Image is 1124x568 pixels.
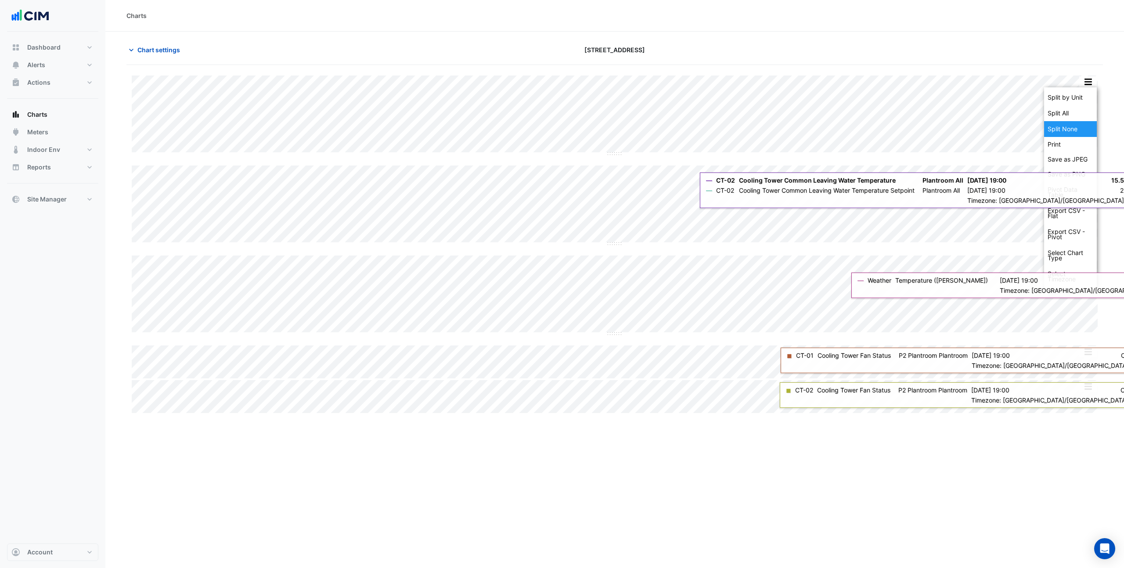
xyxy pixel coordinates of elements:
[11,7,50,25] img: Company Logo
[584,45,645,54] span: [STREET_ADDRESS]
[1044,121,1097,137] div: All data series combined on a single larger chart
[1079,381,1097,392] button: More Options
[11,145,20,154] app-icon: Indoor Env
[7,74,98,91] button: Actions
[1044,203,1097,224] div: Export CSV - Flat
[7,141,98,158] button: Indoor Env
[7,106,98,123] button: Charts
[7,123,98,141] button: Meters
[1079,76,1097,87] button: More Options
[27,145,60,154] span: Indoor Env
[1044,266,1097,287] div: Select Timezone
[11,61,20,69] app-icon: Alerts
[1044,167,1097,182] div: Save as PNG
[1044,245,1097,266] div: Select Chart Type
[7,158,98,176] button: Reports
[1044,90,1097,105] div: Data series of the same unit displayed on the same chart, except for binary data
[1044,137,1097,152] div: Print
[27,163,51,172] span: Reports
[27,548,53,557] span: Account
[1044,152,1097,167] div: Save as JPEG
[27,78,50,87] span: Actions
[7,56,98,74] button: Alerts
[126,11,147,20] div: Charts
[7,543,98,561] button: Account
[137,45,180,54] span: Chart settings
[27,43,61,52] span: Dashboard
[11,163,20,172] app-icon: Reports
[27,128,48,137] span: Meters
[27,195,67,204] span: Site Manager
[11,43,20,52] app-icon: Dashboard
[7,39,98,56] button: Dashboard
[27,110,47,119] span: Charts
[11,195,20,204] app-icon: Site Manager
[1044,105,1097,121] div: Each data series displayed its own chart, except alerts which are shown on top of non binary data...
[27,61,45,69] span: Alerts
[7,191,98,208] button: Site Manager
[126,42,186,58] button: Chart settings
[1079,346,1097,357] button: More Options
[1094,538,1115,559] div: Open Intercom Messenger
[11,110,20,119] app-icon: Charts
[1044,224,1097,245] div: Export CSV - Pivot
[1044,182,1097,203] div: Pivot Data Table
[11,128,20,137] app-icon: Meters
[11,78,20,87] app-icon: Actions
